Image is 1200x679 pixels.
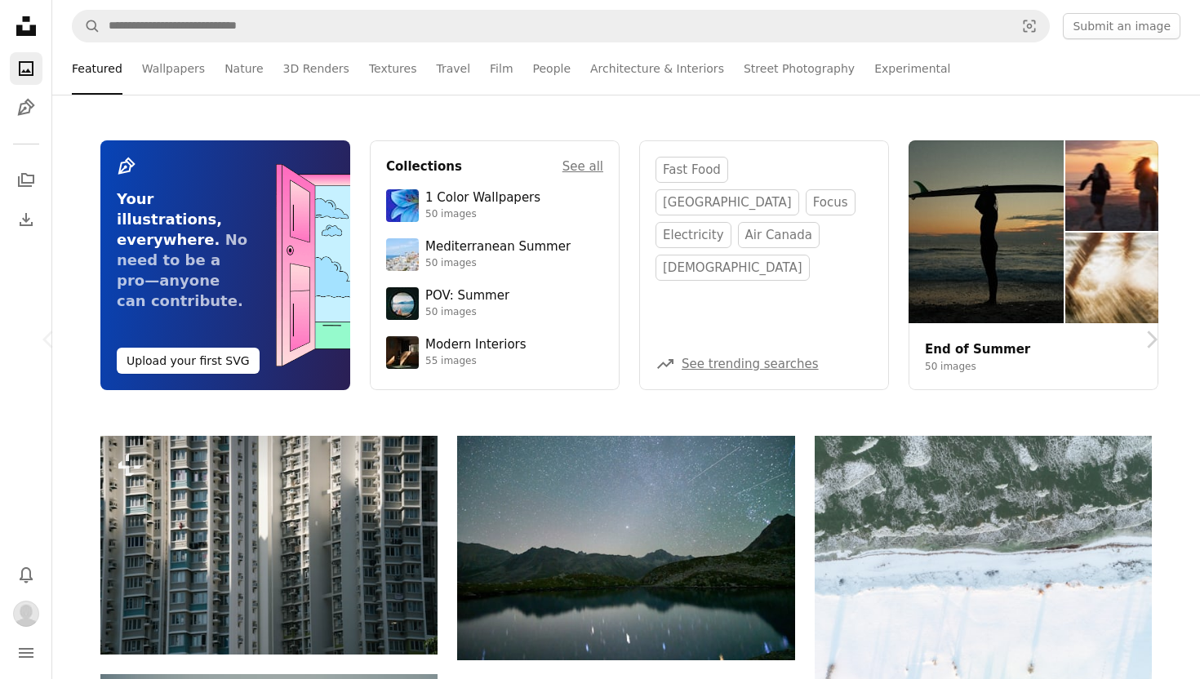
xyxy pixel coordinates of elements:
[386,287,603,320] a: POV: Summer50 images
[10,91,42,124] a: Illustrations
[533,42,571,95] a: People
[386,157,462,176] h4: Collections
[925,342,1030,357] a: End of Summer
[806,189,856,215] a: focus
[10,203,42,236] a: Download History
[656,157,728,183] a: fast food
[562,157,603,176] a: See all
[425,337,527,353] div: Modern Interiors
[386,189,603,222] a: 1 Color Wallpapers50 images
[1063,13,1180,39] button: Submit an image
[386,189,419,222] img: premium_photo-1688045582333-c8b6961773e0
[425,239,571,255] div: Mediterranean Summer
[682,357,819,371] a: See trending searches
[369,42,417,95] a: Textures
[10,637,42,669] button: Menu
[425,257,571,270] div: 50 images
[224,42,263,95] a: Nature
[386,238,419,271] img: premium_photo-1688410049290-d7394cc7d5df
[117,190,222,248] span: Your illustrations, everywhere.
[283,42,349,95] a: 3D Renders
[425,355,527,368] div: 55 images
[10,597,42,630] button: Profile
[386,238,603,271] a: Mediterranean Summer50 images
[457,436,794,660] img: Starry night sky over a calm mountain lake
[744,42,855,95] a: Street Photography
[100,436,438,655] img: Tall apartment buildings with many windows and balconies.
[10,52,42,85] a: Photos
[1010,11,1049,42] button: Visual search
[386,287,419,320] img: premium_photo-1753820185677-ab78a372b033
[656,189,799,215] a: [GEOGRAPHIC_DATA]
[425,208,540,221] div: 50 images
[72,10,1050,42] form: Find visuals sitewide
[1102,261,1200,418] a: Next
[425,288,509,304] div: POV: Summer
[425,306,509,319] div: 50 images
[386,336,419,369] img: premium_photo-1747189286942-bc91257a2e39
[13,601,39,627] img: Avatar of user Dean Falconer
[490,42,513,95] a: Film
[117,348,260,374] button: Upload your first SVG
[738,222,820,248] a: air canada
[100,537,438,552] a: Tall apartment buildings with many windows and balconies.
[73,11,100,42] button: Search Unsplash
[386,336,603,369] a: Modern Interiors55 images
[656,255,810,281] a: [DEMOGRAPHIC_DATA]
[142,42,205,95] a: Wallpapers
[874,42,950,95] a: Experimental
[815,554,1152,569] a: Snow covered landscape with frozen water
[436,42,470,95] a: Travel
[10,558,42,591] button: Notifications
[656,222,731,248] a: electricity
[590,42,724,95] a: Architecture & Interiors
[425,190,540,206] div: 1 Color Wallpapers
[10,164,42,197] a: Collections
[457,540,794,555] a: Starry night sky over a calm mountain lake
